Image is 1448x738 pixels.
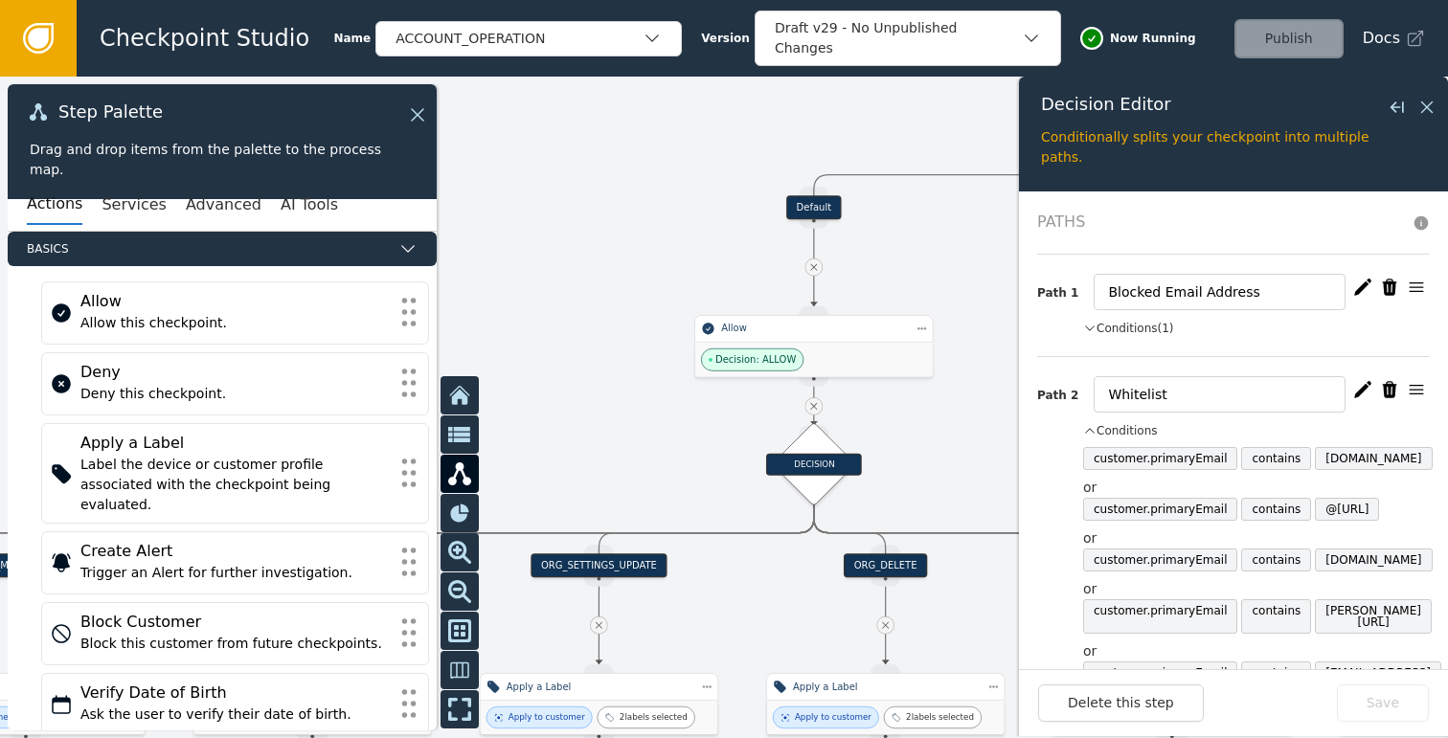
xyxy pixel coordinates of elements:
[906,711,974,724] div: 2 labels selected
[701,30,750,47] span: Version
[1037,284,1094,302] div: Path 1
[509,711,585,724] div: Apply to customer
[1363,27,1425,50] a: Docs
[1241,498,1311,521] span: contains
[1241,548,1311,571] span: contains
[1315,599,1432,634] span: [PERSON_NAME][URL]
[715,352,796,367] span: Decision: ALLOW
[186,185,261,225] button: Advanced
[766,453,862,475] div: DECISION
[1037,387,1094,404] div: Path 2
[1083,478,1422,498] p: or
[27,240,391,257] span: Basics
[531,553,667,577] div: ORG_SETTINGS_UPDATE
[1083,320,1174,337] button: Conditions(1)
[1094,605,1227,616] div: customer.primaryEmail
[1094,376,1346,413] input: Assign Decision Name
[1241,599,1311,634] span: contains
[100,21,309,56] span: Checkpoint Studio
[1083,528,1425,548] p: or
[1041,96,1171,113] span: Decision Editor
[80,290,390,313] div: Allow
[80,682,390,704] div: Verify Date of Birth
[58,103,163,121] span: Step Palette
[102,185,166,225] button: Services
[1110,30,1196,47] span: Now Running
[80,384,390,404] div: Deny this checkpoint.
[793,680,978,694] div: Apply a Label
[375,21,682,56] button: ACCOUNT_OPERATION
[775,18,1022,58] div: Draft v29 - No Unpublished Changes
[80,704,390,725] div: Ask the user to verify their date of birth.
[1094,554,1227,566] div: customer.primaryEmail
[281,185,338,225] button: AI Tools
[333,30,371,47] span: Name
[396,29,643,49] div: ACCOUNT_OPERATION
[1363,27,1400,50] span: Docs
[80,634,390,654] div: Block this customer from future checkpoints.
[80,563,390,583] div: Trigger an Alert for further investigation.
[27,185,82,225] button: Actions
[80,611,390,634] div: Block Customer
[1241,661,1311,696] span: contains exactly
[1094,667,1227,679] div: customer.primaryEmail
[844,553,927,577] div: ORG_DELETE
[1094,503,1227,515] div: customer.primaryEmail
[80,313,390,333] div: Allow this checkpoint.
[795,711,871,724] div: Apply to customer
[507,680,691,694] div: Apply a Label
[1083,422,1158,439] button: Conditions
[1315,661,1441,696] span: [EMAIL_ADDRESS][DOMAIN_NAME]
[80,361,390,384] div: Deny
[1083,579,1424,599] p: or
[721,322,906,336] div: Allow
[1315,548,1432,571] span: [DOMAIN_NAME]
[80,540,390,563] div: Create Alert
[1083,641,1434,661] p: or
[80,432,390,455] div: Apply a Label
[1038,684,1204,722] button: Delete this step
[1041,127,1426,168] div: Conditionally splits your checkpoint into multiple paths.
[1094,274,1346,310] input: Assign Decision Name
[30,140,415,180] div: Drag and drop items from the palette to the process map.
[1037,211,1403,235] span: Paths
[786,195,842,219] div: Default
[80,455,390,515] div: Label the device or customer profile associated with the checkpoint being evaluated.
[1037,255,1430,357] div: Path 1Conditions(1)Conditions(1)
[1094,453,1227,464] div: customer.primaryEmail
[1315,498,1379,521] span: @[URL]
[1241,447,1311,470] span: contains
[755,11,1061,66] button: Draft v29 - No Unpublished Changes
[1315,447,1432,470] span: [DOMAIN_NAME]
[620,711,688,724] div: 2 labels selected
